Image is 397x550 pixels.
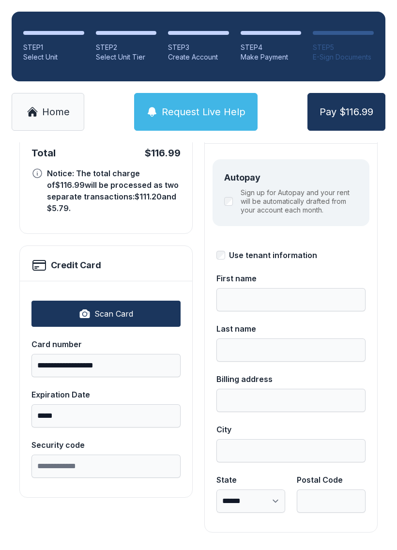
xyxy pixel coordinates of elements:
[23,43,84,52] div: STEP 1
[313,43,374,52] div: STEP 5
[96,43,157,52] div: STEP 2
[241,43,302,52] div: STEP 4
[216,489,285,513] select: State
[216,424,366,435] div: City
[51,259,101,272] h2: Credit Card
[94,308,133,320] span: Scan Card
[313,52,374,62] div: E-Sign Documents
[31,389,181,400] div: Expiration Date
[224,171,358,184] div: Autopay
[31,404,181,428] input: Expiration Date
[320,105,373,119] span: Pay $116.99
[31,338,181,350] div: Card number
[168,43,229,52] div: STEP 3
[31,354,181,377] input: Card number
[42,105,70,119] span: Home
[145,146,181,160] div: $116.99
[241,188,358,214] label: Sign up for Autopay and your rent will be automatically drafted from your account each month.
[216,474,285,486] div: State
[241,52,302,62] div: Make Payment
[216,273,366,284] div: First name
[297,489,366,513] input: Postal Code
[47,168,181,214] div: Notice: The total charge of $116.99 will be processed as two separate transactions: $111.20 and $...
[297,474,366,486] div: Postal Code
[216,338,366,362] input: Last name
[168,52,229,62] div: Create Account
[96,52,157,62] div: Select Unit Tier
[31,439,181,451] div: Security code
[216,323,366,335] div: Last name
[162,105,245,119] span: Request Live Help
[23,52,84,62] div: Select Unit
[216,373,366,385] div: Billing address
[216,439,366,462] input: City
[229,249,317,261] div: Use tenant information
[31,146,56,160] div: Total
[31,455,181,478] input: Security code
[216,389,366,412] input: Billing address
[216,288,366,311] input: First name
